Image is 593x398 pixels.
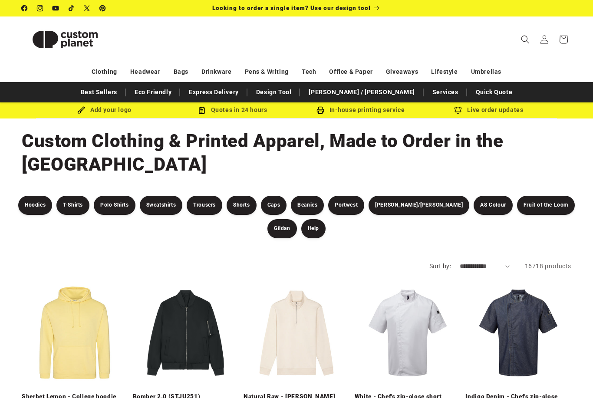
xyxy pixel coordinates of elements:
[22,129,571,176] h1: Custom Clothing & Printed Apparel, Made to Order in the [GEOGRAPHIC_DATA]
[304,85,419,100] a: [PERSON_NAME] / [PERSON_NAME]
[19,16,112,62] a: Custom Planet
[174,64,188,79] a: Bags
[431,64,458,79] a: Lifestyle
[198,106,206,114] img: Order Updates Icon
[471,64,501,79] a: Umbrellas
[56,196,89,215] a: T-Shirts
[550,356,593,398] iframe: Chat Widget
[428,85,463,100] a: Services
[425,105,553,115] div: Live order updates
[252,85,296,100] a: Design Tool
[130,64,161,79] a: Headwear
[328,196,364,215] a: Portwest
[76,85,122,100] a: Best Sellers
[474,196,512,215] a: AS Colour
[92,64,117,79] a: Clothing
[516,30,535,49] summary: Search
[130,85,176,100] a: Eco Friendly
[329,64,372,79] a: Office & Paper
[140,196,183,215] a: Sweatshirts
[386,64,418,79] a: Giveaways
[302,64,316,79] a: Tech
[40,105,168,115] div: Add your logo
[4,196,589,238] nav: Product filters
[525,263,571,270] span: 16718 products
[301,219,326,238] a: Help
[517,196,575,215] a: Fruit of the Loom
[291,196,324,215] a: Beanies
[267,219,297,238] a: Gildan
[227,196,257,215] a: Shorts
[471,85,517,100] a: Quick Quote
[429,263,451,270] label: Sort by:
[454,106,462,114] img: Order updates
[245,64,289,79] a: Pens & Writing
[201,64,231,79] a: Drinkware
[369,196,469,215] a: [PERSON_NAME]/[PERSON_NAME]
[22,20,109,59] img: Custom Planet
[316,106,324,114] img: In-house printing
[77,106,85,114] img: Brush Icon
[184,85,243,100] a: Express Delivery
[168,105,296,115] div: Quotes in 24 hours
[212,4,371,11] span: Looking to order a single item? Use our design tool
[18,196,52,215] a: Hoodies
[296,105,425,115] div: In-house printing service
[94,196,135,215] a: Polo Shirts
[261,196,287,215] a: Caps
[187,196,222,215] a: Trousers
